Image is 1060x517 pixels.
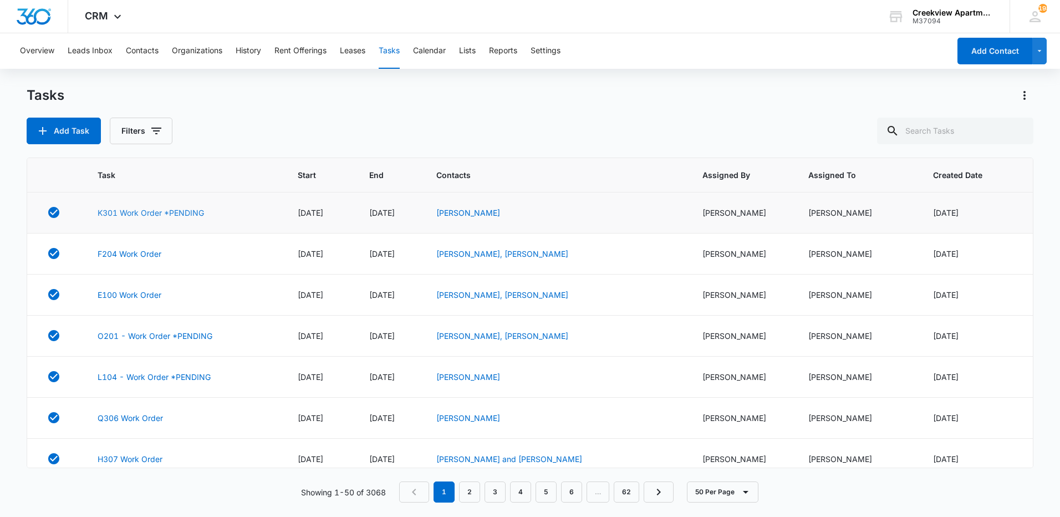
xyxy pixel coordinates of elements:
div: [PERSON_NAME] [808,248,906,260]
button: Contacts [126,33,159,69]
input: Search Tasks [877,118,1033,144]
button: Actions [1016,87,1033,104]
a: [PERSON_NAME] and [PERSON_NAME] [436,454,582,464]
a: L104 - Work Order *PENDING [98,371,211,383]
div: [PERSON_NAME] [808,330,906,342]
button: Tasks [379,33,400,69]
span: Created Date [933,169,999,181]
h1: Tasks [27,87,64,104]
button: Calendar [413,33,446,69]
a: Page 5 [536,481,557,503]
a: Page 6 [561,481,582,503]
span: [DATE] [933,454,959,464]
a: H307 Work Order [98,453,162,465]
span: [DATE] [369,290,395,300]
a: O201 - Work Order *PENDING [98,330,212,342]
a: [PERSON_NAME], [PERSON_NAME] [436,290,568,300]
span: [DATE] [298,454,323,464]
a: [PERSON_NAME] [436,413,500,423]
button: 50 Per Page [687,481,758,503]
a: [PERSON_NAME] [436,372,500,382]
button: Leases [340,33,365,69]
span: [DATE] [933,372,959,382]
span: Task [98,169,255,181]
span: [DATE] [369,413,395,423]
a: [PERSON_NAME], [PERSON_NAME] [436,331,568,341]
a: E100 Work Order [98,289,161,301]
div: [PERSON_NAME] [808,371,906,383]
em: 1 [434,481,455,503]
span: Assigned By [702,169,766,181]
span: Start [298,169,327,181]
button: Filters [110,118,172,144]
span: [DATE] [933,290,959,300]
button: Lists [459,33,476,69]
span: [DATE] [298,249,323,258]
div: [PERSON_NAME] [808,453,906,465]
button: History [236,33,261,69]
span: [DATE] [933,249,959,258]
a: Page 2 [459,481,480,503]
p: Showing 1-50 of 3068 [301,486,386,498]
div: account id [913,17,993,25]
div: [PERSON_NAME] [808,412,906,424]
span: [DATE] [298,331,323,341]
span: [DATE] [369,208,395,217]
button: Leads Inbox [68,33,113,69]
button: Reports [489,33,517,69]
a: Q306 Work Order [98,412,163,424]
button: Rent Offerings [274,33,327,69]
span: [DATE] [298,413,323,423]
span: [DATE] [369,454,395,464]
span: CRM [85,10,108,22]
div: account name [913,8,993,17]
div: notifications count [1038,4,1047,13]
span: [DATE] [933,413,959,423]
span: [DATE] [369,249,395,258]
span: [DATE] [298,290,323,300]
button: Add Contact [957,38,1032,64]
span: [DATE] [369,372,395,382]
div: [PERSON_NAME] [808,207,906,219]
span: [DATE] [298,372,323,382]
a: Page 3 [485,481,506,503]
div: [PERSON_NAME] [702,289,782,301]
a: [PERSON_NAME] [436,208,500,217]
a: K301 Work Order *PENDING [98,207,204,219]
span: [DATE] [933,208,959,217]
button: Organizations [172,33,222,69]
span: 198 [1038,4,1047,13]
div: [PERSON_NAME] [808,289,906,301]
div: [PERSON_NAME] [702,371,782,383]
span: [DATE] [369,331,395,341]
button: Settings [531,33,560,69]
span: [DATE] [933,331,959,341]
span: Contacts [436,169,660,181]
div: [PERSON_NAME] [702,207,782,219]
div: [PERSON_NAME] [702,412,782,424]
a: [PERSON_NAME], [PERSON_NAME] [436,249,568,258]
span: End [369,169,394,181]
div: [PERSON_NAME] [702,330,782,342]
a: Next Page [644,481,674,503]
a: Page 62 [614,481,639,503]
span: [DATE] [298,208,323,217]
a: F204 Work Order [98,248,161,260]
button: Overview [20,33,54,69]
div: [PERSON_NAME] [702,248,782,260]
button: Add Task [27,118,101,144]
nav: Pagination [399,481,674,503]
div: [PERSON_NAME] [702,453,782,465]
span: Assigned To [808,169,890,181]
a: Page 4 [510,481,531,503]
